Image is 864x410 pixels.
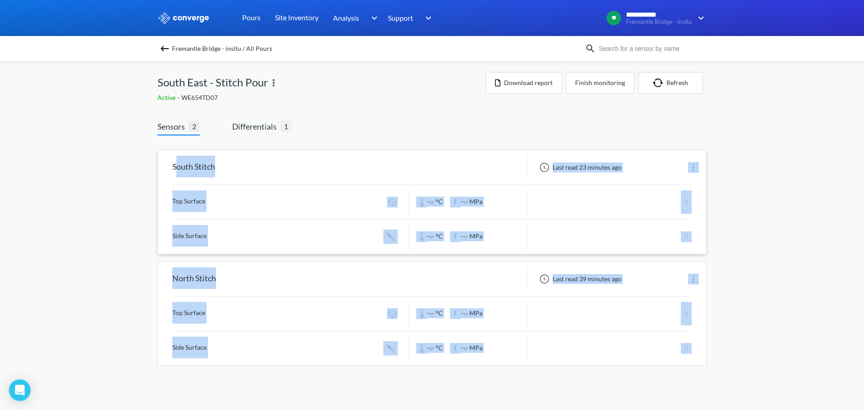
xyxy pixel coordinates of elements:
img: icon-search.svg [585,43,596,54]
span: 1 [280,121,292,132]
span: Analysis [333,12,359,23]
img: more.svg [688,162,699,173]
img: more.svg [688,274,699,284]
div: Open Intercom Messenger [9,379,31,401]
div: Last read 39 minutes ago [535,274,624,284]
div: WE654TD07 [157,93,486,103]
span: Fremantle Bridge - insitu / All Pours [172,42,272,55]
span: Fremantle Bridge - insitu [626,18,692,25]
span: Sensors [157,120,189,133]
button: Finish monitoring [566,72,634,94]
span: South East - Stitch Pour [157,74,268,91]
button: Refresh [638,72,703,94]
img: logo_ewhite.svg [157,12,210,24]
div: Last read 23 minutes ago [535,162,624,173]
img: downArrow.svg [365,13,380,23]
img: downArrow.svg [419,13,434,23]
input: Search for a sensor by name [596,44,705,54]
img: more.svg [268,77,279,88]
img: downArrow.svg [692,13,706,23]
img: icon-refresh.svg [653,78,666,87]
span: 2 [189,121,200,132]
span: Differentials [232,120,280,133]
img: backspace.svg [159,43,170,54]
div: North Stitch [172,267,216,291]
button: Download report [486,72,562,94]
span: - [177,94,181,101]
div: South Stitch [172,156,215,179]
span: Support [388,12,413,23]
img: icon-file.svg [495,79,500,86]
span: Active [157,94,177,101]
